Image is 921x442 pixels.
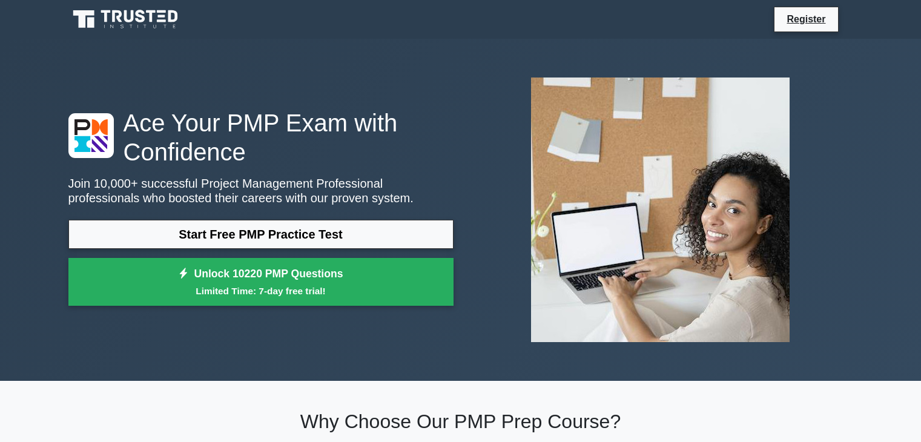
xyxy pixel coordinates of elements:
[68,176,454,205] p: Join 10,000+ successful Project Management Professional professionals who boosted their careers w...
[779,12,833,27] a: Register
[68,220,454,249] a: Start Free PMP Practice Test
[68,410,853,433] h2: Why Choose Our PMP Prep Course?
[84,284,438,298] small: Limited Time: 7-day free trial!
[68,258,454,306] a: Unlock 10220 PMP QuestionsLimited Time: 7-day free trial!
[68,108,454,167] h1: Ace Your PMP Exam with Confidence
